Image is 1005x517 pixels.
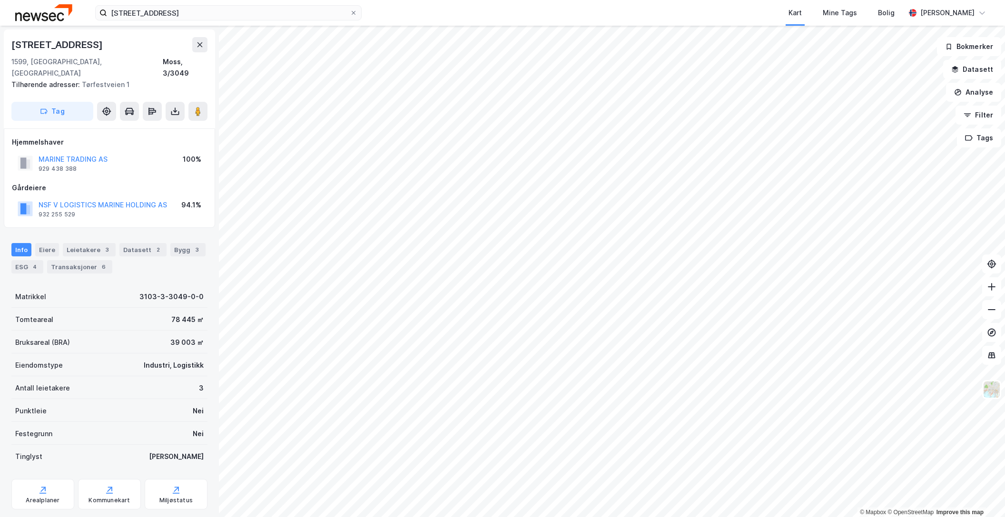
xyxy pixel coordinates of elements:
[99,262,108,272] div: 6
[89,497,130,504] div: Kommunekart
[153,245,163,254] div: 2
[163,56,207,79] div: Moss, 3/3049
[957,471,1005,517] div: Kontrollprogram for chat
[936,509,984,516] a: Improve this map
[15,314,53,325] div: Tomteareal
[878,7,895,19] div: Bolig
[11,260,43,273] div: ESG
[149,451,204,462] div: [PERSON_NAME]
[63,243,116,256] div: Leietakere
[957,128,1001,147] button: Tags
[102,245,112,254] div: 3
[15,4,72,21] img: newsec-logo.f6e21ccffca1b3a03d2d.png
[139,291,204,302] div: 3103-3-3049-0-0
[181,199,201,211] div: 94.1%
[983,380,1001,399] img: Z
[15,337,70,348] div: Bruksareal (BRA)
[15,451,42,462] div: Tinglyst
[937,37,1001,56] button: Bokmerker
[11,56,163,79] div: 1599, [GEOGRAPHIC_DATA], [GEOGRAPHIC_DATA]
[15,405,47,417] div: Punktleie
[39,211,75,218] div: 932 255 529
[193,405,204,417] div: Nei
[183,154,201,165] div: 100%
[159,497,193,504] div: Miljøstatus
[30,262,39,272] div: 4
[15,382,70,394] div: Antall leietakere
[956,106,1001,125] button: Filter
[11,102,93,121] button: Tag
[887,509,934,516] a: OpenStreetMap
[192,245,202,254] div: 3
[943,60,1001,79] button: Datasett
[11,80,82,88] span: Tilhørende adresser:
[11,79,200,90] div: Tørfestveien 1
[39,165,77,173] div: 929 438 388
[860,509,886,516] a: Mapbox
[11,243,31,256] div: Info
[788,7,802,19] div: Kart
[12,137,207,148] div: Hjemmelshaver
[15,428,52,439] div: Festegrunn
[170,243,206,256] div: Bygg
[107,6,350,20] input: Søk på adresse, matrikkel, gårdeiere, leietakere eller personer
[193,428,204,439] div: Nei
[47,260,112,273] div: Transaksjoner
[920,7,975,19] div: [PERSON_NAME]
[119,243,167,256] div: Datasett
[12,182,207,194] div: Gårdeiere
[171,314,204,325] div: 78 445 ㎡
[170,337,204,348] div: 39 003 ㎡
[15,291,46,302] div: Matrikkel
[26,497,59,504] div: Arealplaner
[144,360,204,371] div: Industri, Logistikk
[199,382,204,394] div: 3
[15,360,63,371] div: Eiendomstype
[823,7,857,19] div: Mine Tags
[11,37,105,52] div: [STREET_ADDRESS]
[35,243,59,256] div: Eiere
[946,83,1001,102] button: Analyse
[957,471,1005,517] iframe: Chat Widget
